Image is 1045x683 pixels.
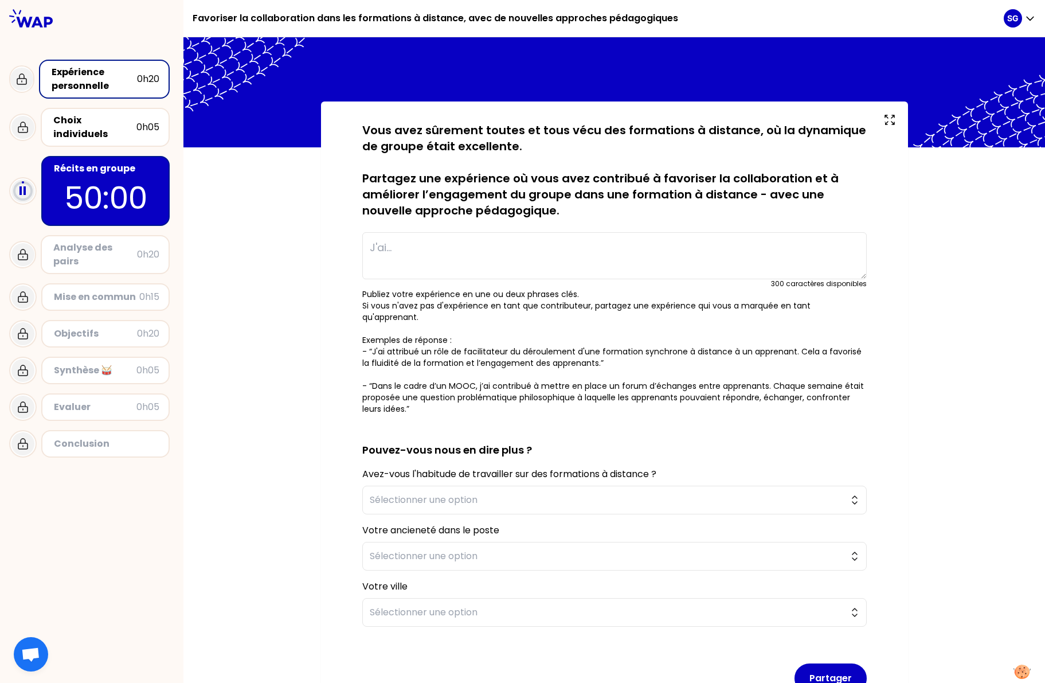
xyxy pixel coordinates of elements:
[137,248,159,262] div: 0h20
[362,288,867,415] p: Publiez votre expérience en une ou deux phrases clés. Si vous n'avez pas d'expérience en tant que...
[137,327,159,341] div: 0h20
[362,424,867,458] h2: Pouvez-vous nous en dire plus ?
[136,120,159,134] div: 0h05
[14,637,48,672] div: Ouvrir le chat
[771,279,867,288] div: 300 caractères disponibles
[362,598,867,627] button: Sélectionner une option
[54,290,139,304] div: Mise en commun
[54,400,136,414] div: Evaluer
[54,327,137,341] div: Objectifs
[362,122,867,218] p: Vous avez sûrement toutes et tous vécu des formations à distance, où la dynamique de groupe était...
[362,524,499,537] label: Votre ancieneté dans le poste
[362,486,867,514] button: Sélectionner une option
[370,549,843,563] span: Sélectionner une option
[53,241,137,268] div: Analyse des pairs
[139,290,159,304] div: 0h15
[362,580,408,593] label: Votre ville
[370,606,843,619] span: Sélectionner une option
[362,467,656,481] label: Avez-vous l'habitude de travailler sur des formations à distance ?
[54,162,159,175] div: Récits en groupe
[53,114,136,141] div: Choix individuels
[52,175,159,220] p: 50:00
[136,400,159,414] div: 0h05
[1004,9,1036,28] button: SG
[1007,13,1019,24] p: SG
[137,72,159,86] div: 0h20
[54,364,136,377] div: Synthèse 🥁
[52,65,137,93] div: Expérience personnelle
[54,437,159,451] div: Conclusion
[136,364,159,377] div: 0h05
[370,493,843,507] span: Sélectionner une option
[362,542,867,571] button: Sélectionner une option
